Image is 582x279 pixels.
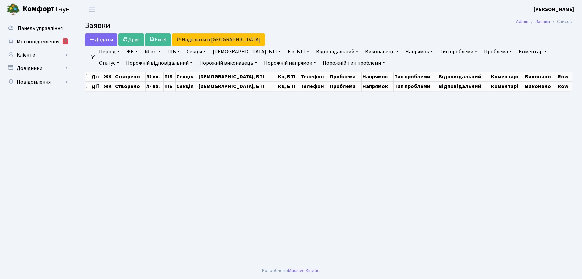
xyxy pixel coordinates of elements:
[524,72,557,81] th: Виконано
[557,72,572,81] th: Row
[313,46,361,57] a: Відповідальний
[146,72,164,81] th: № вх.
[146,81,164,91] th: № вх.
[516,46,549,57] a: Коментар
[23,4,55,14] b: Комфорт
[300,72,329,81] th: Телефон
[3,35,70,48] a: Мої повідомлення8
[550,18,572,25] li: Список
[261,57,319,69] a: Порожній напрямок
[438,72,490,81] th: Відповідальний
[262,267,320,274] div: Розроблено .
[490,72,524,81] th: Коментарі
[23,4,70,15] span: Таун
[524,81,557,91] th: Виконано
[85,20,110,31] span: Заявки
[85,33,117,46] a: Додати
[437,46,480,57] a: Тип проблеми
[145,33,171,46] a: Excel
[164,72,175,81] th: ПІБ
[490,81,524,91] th: Коментарі
[96,57,122,69] a: Статус
[18,25,63,32] span: Панель управління
[184,46,209,57] a: Секція
[3,22,70,35] a: Панель управління
[114,81,146,91] th: Створено
[114,72,146,81] th: Створено
[172,33,265,46] a: Надіслати в [GEOGRAPHIC_DATA]
[63,38,68,44] div: 8
[85,81,103,91] th: Дії
[361,72,394,81] th: Напрямок
[197,57,260,69] a: Порожній виконавець
[118,33,144,46] a: Друк
[288,267,319,274] a: Massive Kinetic
[403,46,436,57] a: Напрямок
[285,46,312,57] a: Кв, БТІ
[83,4,100,15] button: Переключити навігацію
[103,72,114,81] th: ЖК
[3,75,70,89] a: Повідомлення
[3,48,70,62] a: Клієнти
[534,6,574,13] b: [PERSON_NAME]
[557,81,572,91] th: Row
[329,72,362,81] th: Проблема
[96,46,122,57] a: Період
[516,18,528,25] a: Admin
[277,72,300,81] th: Кв, БТІ
[164,81,175,91] th: ПІБ
[210,46,284,57] a: [DEMOGRAPHIC_DATA], БТІ
[124,46,141,57] a: ЖК
[362,46,401,57] a: Виконавець
[103,81,114,91] th: ЖК
[198,81,277,91] th: [DEMOGRAPHIC_DATA], БТІ
[175,81,198,91] th: Секція
[175,72,198,81] th: Секція
[438,81,490,91] th: Відповідальний
[535,18,550,25] a: Заявки
[394,72,438,81] th: Тип проблеми
[142,46,163,57] a: № вх.
[320,57,388,69] a: Порожній тип проблеми
[165,46,183,57] a: ПІБ
[329,81,362,91] th: Проблема
[361,81,394,91] th: Напрямок
[277,81,300,91] th: Кв, БТІ
[394,81,438,91] th: Тип проблеми
[17,38,59,45] span: Мої повідомлення
[85,72,103,81] th: Дії
[506,15,582,29] nav: breadcrumb
[300,81,329,91] th: Телефон
[7,3,20,16] img: logo.png
[481,46,515,57] a: Проблема
[123,57,195,69] a: Порожній відповідальний
[89,36,113,43] span: Додати
[198,72,277,81] th: [DEMOGRAPHIC_DATA], БТІ
[3,62,70,75] a: Довідники
[534,5,574,13] a: [PERSON_NAME]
